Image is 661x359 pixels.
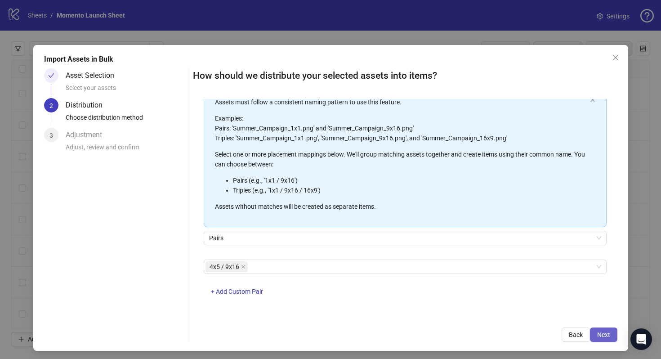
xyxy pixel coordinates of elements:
button: Next [590,328,617,342]
span: Next [597,331,610,338]
span: close [612,54,619,61]
span: Pairs [209,231,601,245]
button: Back [562,328,590,342]
span: 2 [49,102,53,109]
span: check [48,72,54,79]
li: Pairs (e.g., '1x1 / 9x16') [233,175,586,185]
span: close [590,97,595,103]
div: Choose distribution method [66,112,186,128]
p: Assets without matches will be created as separate items. [215,202,586,211]
span: 4x5 / 9x16 [210,262,239,272]
div: Asset Selection [66,68,121,83]
button: Close [608,50,623,65]
p: Select one or more placement mappings below. We'll group matching assets together and create item... [215,149,586,169]
span: 4x5 / 9x16 [205,261,248,272]
p: Examples: Pairs: 'Summer_Campaign_1x1.png' and 'Summer_Campaign_9x16.png' Triples: 'Summer_Campai... [215,113,586,143]
button: close [590,97,595,103]
span: Back [569,331,583,338]
div: Adjust, review and confirm [66,142,186,157]
span: + Add Custom Pair [211,288,263,295]
p: Assets must follow a consistent naming pattern to use this feature. [215,97,586,107]
span: close [241,265,246,269]
li: Triples (e.g., '1x1 / 9x16 / 16x9') [233,185,586,195]
h2: How should we distribute your selected assets into items? [193,68,617,83]
button: + Add Custom Pair [204,285,270,299]
span: 3 [49,132,53,139]
div: Open Intercom Messenger [630,328,652,350]
div: Import Assets in Bulk [44,54,617,65]
div: Adjustment [66,128,109,142]
div: Select your assets [66,83,186,98]
div: Distribution [66,98,110,112]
